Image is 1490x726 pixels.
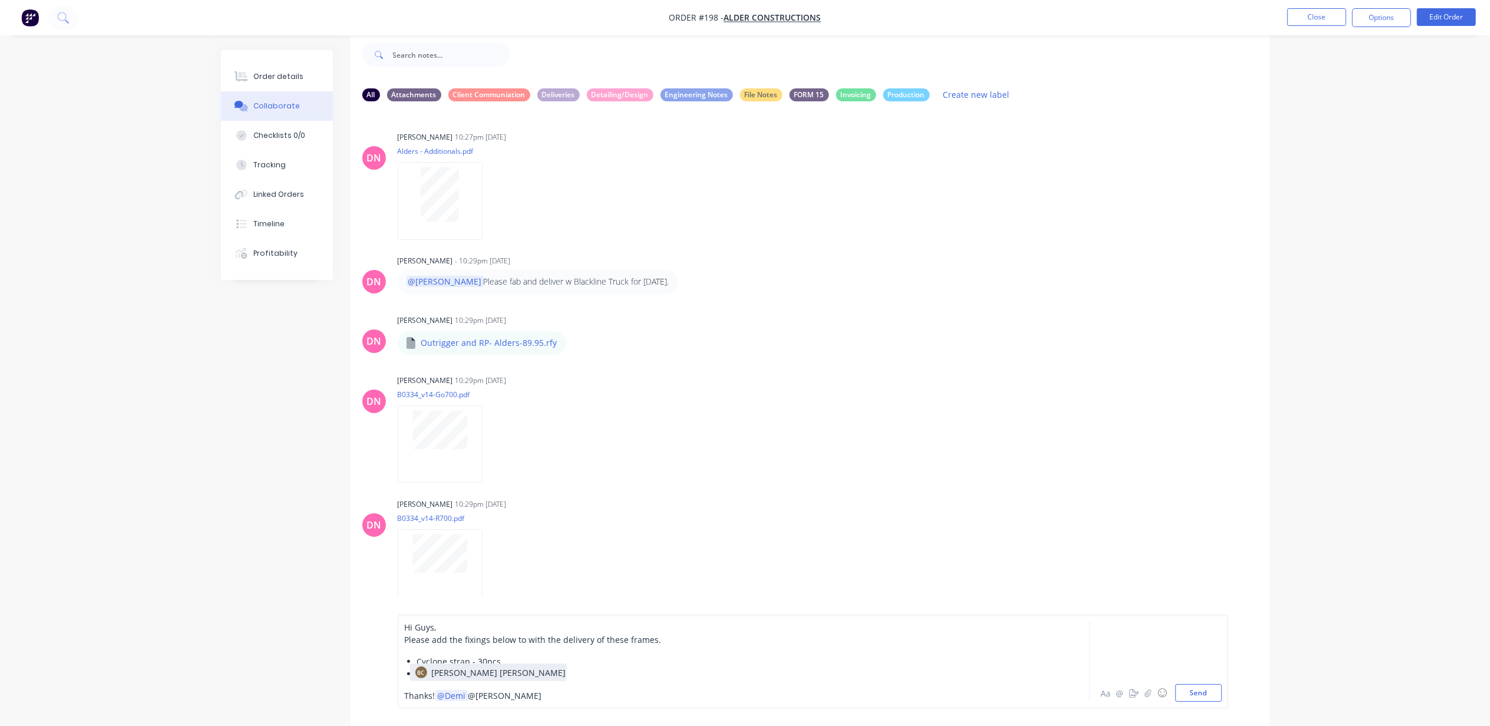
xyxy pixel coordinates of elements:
div: Attachments [387,88,441,101]
a: Alder Constructions [724,12,821,24]
div: FORM 15 [789,88,829,101]
p: Outrigger and RP- Alders-89.95.rfy [421,337,557,349]
div: [PERSON_NAME] [398,132,453,143]
p: Please fab and deliver w Blackline Truck for [DATE]. [407,276,669,288]
div: Engineering Notes [660,88,733,101]
button: Edit Order [1417,8,1476,26]
span: Please add the fixings below to with the delivery of these frames. [405,634,662,645]
p: B0334_v14-Go700.pdf [398,390,494,400]
button: @ [1113,686,1127,700]
div: Invoicing [836,88,876,101]
p: B0334_v14-R700.pdf [398,513,494,523]
div: Detailing/Design [587,88,653,101]
span: @[PERSON_NAME] [468,690,542,701]
div: Collaborate [253,101,300,111]
button: Order details [221,62,333,91]
div: Linked Orders [253,189,304,200]
div: DN [366,275,381,289]
div: - 10:29pm [DATE] [455,256,511,266]
button: Options [1352,8,1411,27]
span: Order #198 - [669,12,724,24]
p: [PERSON_NAME] [PERSON_NAME] [432,666,566,679]
button: Collaborate [221,91,333,121]
div: Timeline [253,219,285,229]
div: Order details [253,71,303,82]
img: Factory [21,9,39,27]
div: 10:29pm [DATE] [455,499,507,510]
button: Timeline [221,209,333,239]
div: [PERSON_NAME] [398,375,453,386]
button: Close [1287,8,1346,26]
button: Tracking [221,150,333,180]
div: Deliveries [537,88,580,101]
div: 10:29pm [DATE] [455,375,507,386]
span: @[PERSON_NAME] [407,276,484,287]
button: Aa [1099,686,1113,700]
button: Profitability [221,239,333,268]
span: Thanks! [405,690,435,701]
button: Send [1175,684,1222,702]
button: Checklists 0/0 [221,121,333,150]
div: 10:27pm [DATE] [455,132,507,143]
span: Cyclone strap - 30pcs [417,656,501,667]
button: Create new label [937,87,1016,103]
input: Search notes... [393,43,510,67]
span: @Demi [438,690,466,701]
div: BC [418,668,425,676]
div: File Notes [740,88,782,101]
button: ☺ [1155,686,1169,700]
div: [PERSON_NAME] [398,499,453,510]
div: Checklists 0/0 [253,130,305,141]
div: Tracking [253,160,286,170]
div: Production [883,88,930,101]
div: DN [366,334,381,348]
button: Linked Orders [221,180,333,209]
div: DN [366,151,381,165]
div: [PERSON_NAME] [398,315,453,326]
div: 10:29pm [DATE] [455,315,507,326]
div: [PERSON_NAME] [398,256,453,266]
div: Client Communiation [448,88,530,101]
div: DN [366,518,381,532]
span: Hi Guys, [405,622,437,633]
div: Profitability [253,248,298,259]
div: All [362,88,380,101]
p: Alders - Additionals.pdf [398,146,494,156]
div: DN [366,394,381,408]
